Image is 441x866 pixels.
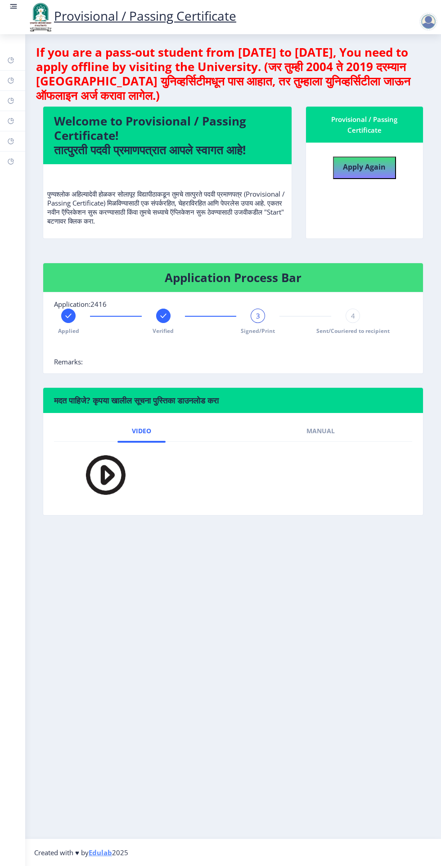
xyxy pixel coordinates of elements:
span: Video [132,427,151,435]
span: Applied [58,327,79,335]
a: Manual [292,420,349,442]
span: Remarks: [54,357,83,366]
img: logo [27,2,54,32]
span: 4 [351,311,355,320]
a: Edulab [89,848,112,857]
img: PLAY.png [68,449,131,501]
span: Created with ♥ by 2025 [34,848,128,857]
h4: If you are a pass-out student from [DATE] to [DATE], You need to apply offline by visiting the Un... [36,45,430,103]
div: Provisional / Passing Certificate [317,114,412,135]
h4: Application Process Bar [54,270,412,285]
h4: Welcome to Provisional / Passing Certificate! तात्पुरती पदवी प्रमाणपत्रात आपले स्वागत आहे! [54,114,281,157]
a: Provisional / Passing Certificate [27,7,236,24]
b: Apply Again [343,162,386,172]
p: पुण्यश्लोक अहिल्यादेवी होळकर सोलापूर विद्यापीठाकडून तुमचे तात्पुरते पदवी प्रमाणपत्र (Provisional ... [47,171,288,225]
span: Verified [153,327,174,335]
a: Video [117,420,166,442]
span: Signed/Print [241,327,275,335]
span: Sent/Couriered to recipient [316,327,390,335]
span: Manual [306,427,335,435]
span: Application:2416 [54,300,107,309]
span: 3 [256,311,260,320]
h6: मदत पाहिजे? कृपया खालील सूचना पुस्तिका डाउनलोड करा [54,395,412,406]
button: Apply Again [333,157,396,179]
